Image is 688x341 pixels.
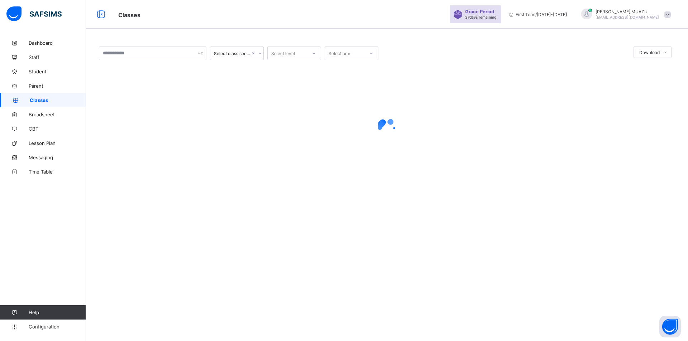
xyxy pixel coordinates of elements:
[29,169,86,175] span: Time Table
[29,112,86,117] span: Broadsheet
[659,316,681,337] button: Open asap
[29,40,86,46] span: Dashboard
[29,126,86,132] span: CBT
[596,9,659,14] span: [PERSON_NAME] MUAZU
[29,324,86,330] span: Configuration
[6,6,62,21] img: safsims
[465,15,496,19] span: 37 days remaining
[453,10,462,19] img: sticker-purple.71386a28dfed39d6af7621340158ba97.svg
[574,9,674,20] div: RALIYAMUAZU
[29,69,86,74] span: Student
[639,50,660,55] span: Download
[214,51,250,56] div: Select class section
[596,15,659,19] span: [EMAIL_ADDRESS][DOMAIN_NAME]
[29,83,86,89] span: Parent
[29,140,86,146] span: Lesson Plan
[29,155,86,160] span: Messaging
[329,47,350,60] div: Select arm
[29,310,86,315] span: Help
[508,12,567,17] span: session/term information
[271,47,295,60] div: Select level
[118,11,140,19] span: Classes
[30,97,86,103] span: Classes
[465,9,494,14] span: Grace Period
[29,54,86,60] span: Staff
